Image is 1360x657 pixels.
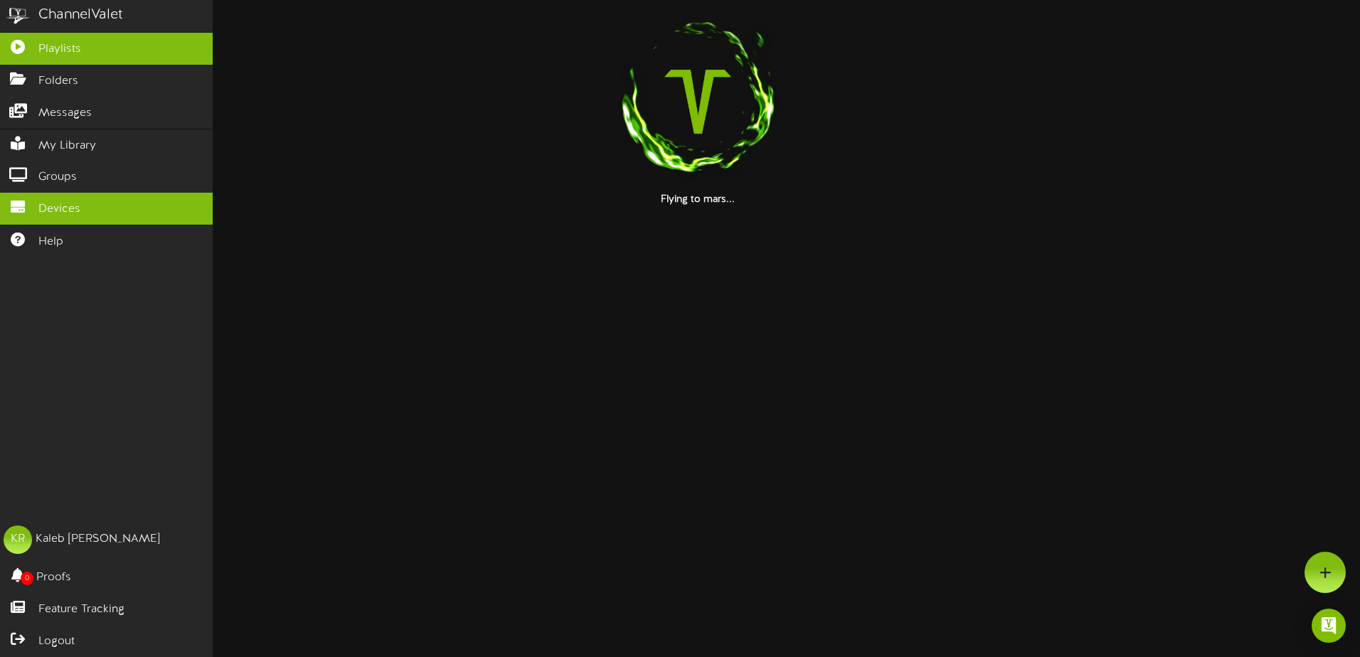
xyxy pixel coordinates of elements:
div: Open Intercom Messenger [1312,609,1346,643]
span: Feature Tracking [38,602,124,618]
span: Messages [38,105,92,122]
span: Help [38,234,63,250]
img: loading-spinner-1.png [607,11,789,193]
span: Proofs [36,570,71,586]
span: Devices [38,201,80,218]
strong: Flying to mars... [661,194,735,205]
div: KR [4,525,32,554]
span: Playlists [38,41,81,58]
span: 0 [21,572,33,585]
span: Logout [38,634,75,650]
span: Folders [38,73,78,90]
div: ChannelValet [38,5,123,26]
span: My Library [38,138,96,154]
span: Groups [38,169,77,186]
div: Kaleb [PERSON_NAME] [36,531,160,547]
